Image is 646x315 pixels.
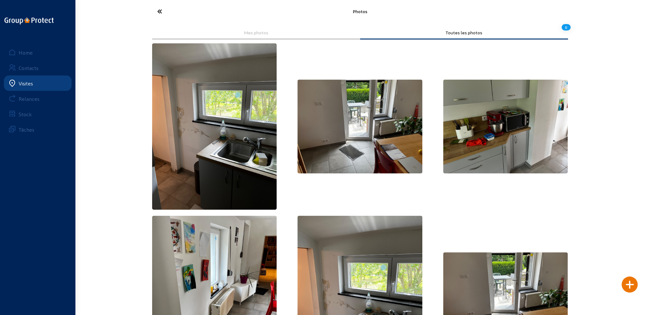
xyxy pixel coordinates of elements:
[152,43,277,210] img: IMG_4015.jpeg
[365,30,564,35] div: Toutes les photos
[19,96,39,102] div: Relances
[4,122,72,137] a: Tâches
[562,22,571,33] div: 8
[4,106,72,122] a: Stock
[4,91,72,106] a: Relances
[4,45,72,60] a: Home
[443,80,568,173] img: IMG_4016.jpeg
[219,9,501,14] div: Photos
[19,127,34,133] div: Tâches
[19,49,33,56] div: Home
[4,60,72,75] a: Contacts
[19,65,39,71] div: Contacts
[4,75,72,91] a: Visites
[19,111,32,117] div: Stock
[4,17,54,24] img: logo-oneline.png
[297,80,422,173] img: IMG_4018.jpeg
[157,30,356,35] div: Mes photos
[19,80,33,86] div: Visites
